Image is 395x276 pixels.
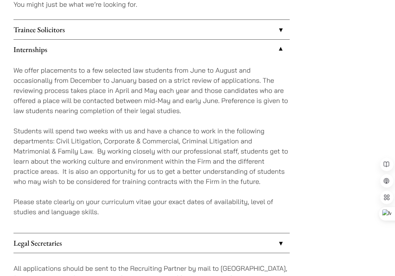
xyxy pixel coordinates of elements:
[13,126,290,186] p: Students will spend two weeks with us and have a chance to work in the following departments: Civ...
[13,233,290,253] a: Legal Secretaries
[13,59,290,233] div: Internships
[13,40,290,59] a: Internships
[13,65,290,116] p: We offer placements to a few selected law students from June to August and occasionally from Dece...
[13,20,290,39] a: Trainee Solicitors
[13,197,290,217] p: Please state clearly on your curriculum vitae your exact dates of availability, level of studies ...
